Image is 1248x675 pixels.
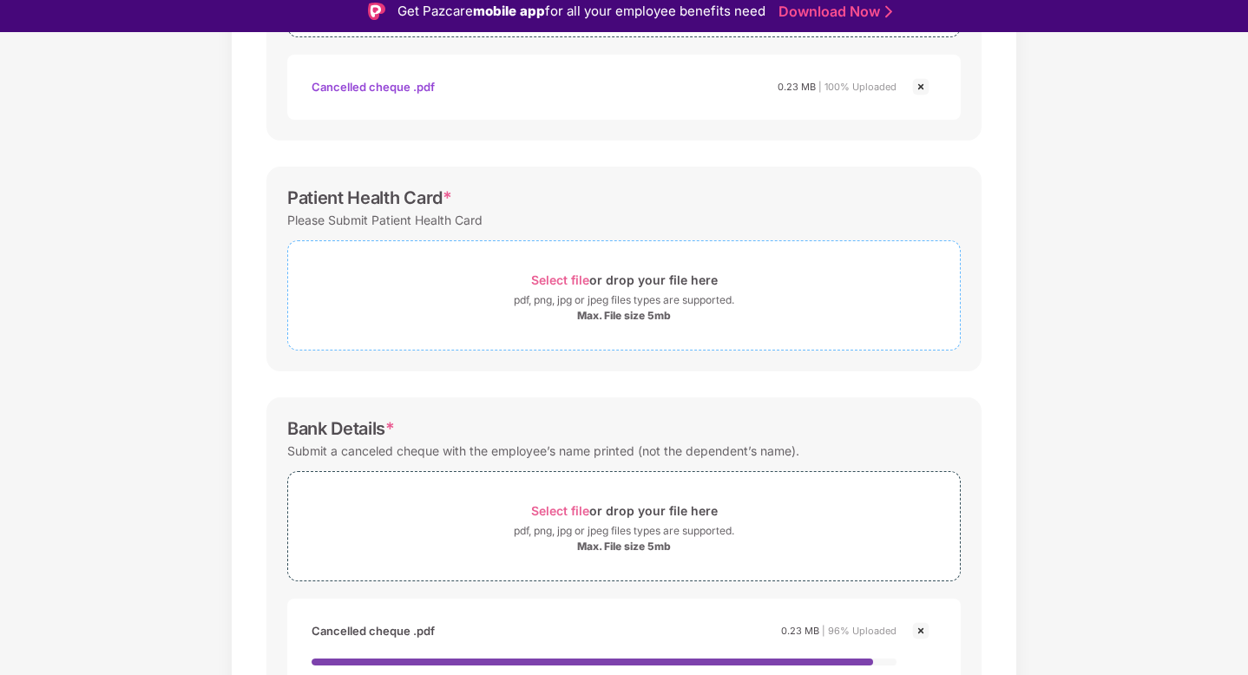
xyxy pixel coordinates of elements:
div: or drop your file here [531,268,718,292]
span: Select file [531,272,589,287]
div: Bank Details [287,418,395,439]
span: | 100% Uploaded [818,81,897,93]
div: pdf, png, jpg or jpeg files types are supported. [514,292,734,309]
div: Please Submit Patient Health Card [287,208,483,232]
div: Patient Health Card [287,187,452,208]
img: Logo [368,3,385,20]
img: svg+xml;base64,PHN2ZyBpZD0iQ3Jvc3MtMjR4MjQiIHhtbG5zPSJodHRwOi8vd3d3LnczLm9yZy8yMDAwL3N2ZyIgd2lkdG... [910,620,931,641]
div: Get Pazcare for all your employee benefits need [397,1,765,22]
div: pdf, png, jpg or jpeg files types are supported. [514,522,734,540]
div: Max. File size 5mb [577,540,671,554]
span: 0.23 MB [781,625,819,637]
div: Submit a canceled cheque with the employee’s name printed (not the dependent’s name). [287,439,799,462]
div: or drop your file here [531,499,718,522]
span: 0.23 MB [778,81,816,93]
span: | 96% Uploaded [822,625,897,637]
span: Select file [531,503,589,518]
div: Cancelled cheque .pdf [312,72,435,102]
div: Max. File size 5mb [577,309,671,323]
img: Stroke [885,3,892,21]
span: Select fileor drop your file herepdf, png, jpg or jpeg files types are supported.Max. File size 5mb [288,254,960,337]
img: svg+xml;base64,PHN2ZyBpZD0iQ3Jvc3MtMjR4MjQiIHhtbG5zPSJodHRwOi8vd3d3LnczLm9yZy8yMDAwL3N2ZyIgd2lkdG... [910,76,931,97]
span: Select fileor drop your file herepdf, png, jpg or jpeg files types are supported.Max. File size 5mb [288,485,960,567]
a: Download Now [778,3,887,21]
div: Cancelled cheque .pdf [312,616,435,646]
strong: mobile app [473,3,545,19]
